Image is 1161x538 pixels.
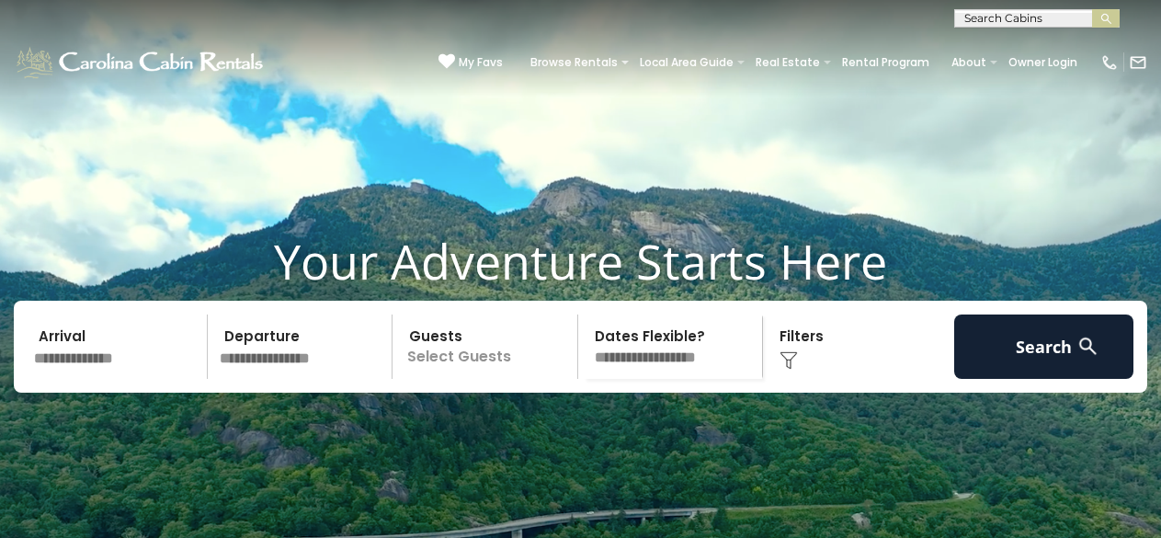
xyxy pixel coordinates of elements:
img: filter--v1.png [780,351,798,370]
a: About [942,50,996,75]
a: Local Area Guide [631,50,743,75]
img: search-regular-white.png [1076,335,1099,358]
p: Select Guests [398,315,577,379]
img: phone-regular-white.png [1100,53,1119,72]
a: My Favs [438,53,503,72]
a: Rental Program [833,50,939,75]
img: White-1-1-2.png [14,44,268,81]
span: My Favs [459,54,503,71]
h1: Your Adventure Starts Here [14,233,1147,290]
a: Browse Rentals [521,50,627,75]
button: Search [954,315,1134,379]
img: mail-regular-white.png [1129,53,1147,72]
a: Real Estate [746,50,829,75]
a: Owner Login [999,50,1087,75]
